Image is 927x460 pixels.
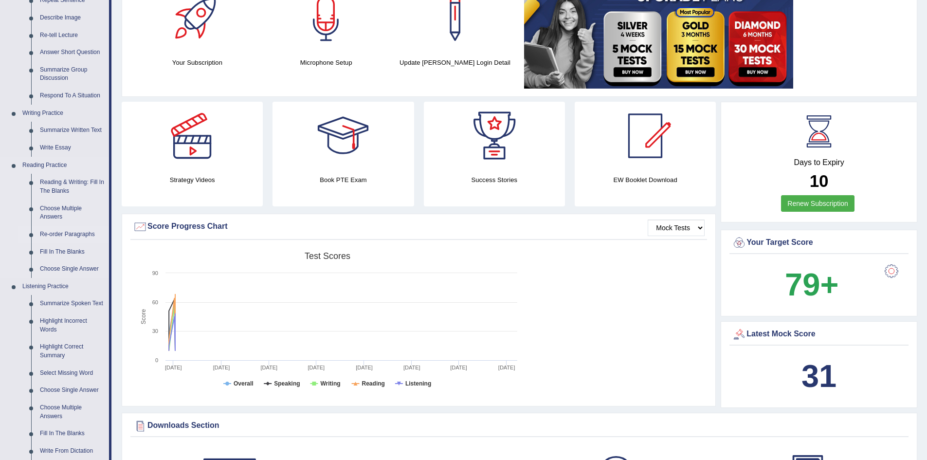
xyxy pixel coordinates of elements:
[165,365,182,370] tspan: [DATE]
[36,243,109,261] a: Fill In The Blanks
[18,157,109,174] a: Reading Practice
[320,380,340,387] tspan: Writing
[732,236,906,250] div: Your Target Score
[781,195,854,212] a: Renew Subscription
[36,425,109,442] a: Fill In The Blanks
[36,295,109,313] a: Summarize Spoken Text
[138,57,257,68] h4: Your Subscription
[140,309,147,325] tspan: Score
[152,299,158,305] text: 60
[273,175,414,185] h4: Book PTE Exam
[575,175,716,185] h4: EW Booklet Download
[36,313,109,338] a: Highlight Incorrect Words
[36,122,109,139] a: Summarize Written Text
[450,365,467,370] tspan: [DATE]
[234,380,254,387] tspan: Overall
[36,44,109,61] a: Answer Short Question
[305,251,350,261] tspan: Test scores
[261,365,278,370] tspan: [DATE]
[801,358,836,394] b: 31
[785,267,838,302] b: 79+
[267,57,386,68] h4: Microphone Setup
[810,171,829,190] b: 10
[274,380,300,387] tspan: Speaking
[36,226,109,243] a: Re-order Paragraphs
[396,57,515,68] h4: Update [PERSON_NAME] Login Detail
[213,365,230,370] tspan: [DATE]
[122,175,263,185] h4: Strategy Videos
[732,158,906,167] h4: Days to Expiry
[356,365,373,370] tspan: [DATE]
[133,419,906,433] div: Downloads Section
[152,270,158,276] text: 90
[36,9,109,27] a: Describe Image
[36,61,109,87] a: Summarize Group Discussion
[36,399,109,425] a: Choose Multiple Answers
[732,327,906,342] div: Latest Mock Score
[36,87,109,105] a: Respond To A Situation
[36,365,109,382] a: Select Missing Word
[36,260,109,278] a: Choose Single Answer
[155,357,158,363] text: 0
[18,278,109,295] a: Listening Practice
[36,174,109,200] a: Reading & Writing: Fill In The Blanks
[36,382,109,399] a: Choose Single Answer
[36,338,109,364] a: Highlight Correct Summary
[36,442,109,460] a: Write From Dictation
[405,380,431,387] tspan: Listening
[498,365,515,370] tspan: [DATE]
[403,365,420,370] tspan: [DATE]
[36,200,109,226] a: Choose Multiple Answers
[133,220,705,234] div: Score Progress Chart
[18,105,109,122] a: Writing Practice
[424,175,565,185] h4: Success Stories
[36,139,109,157] a: Write Essay
[152,328,158,334] text: 30
[36,27,109,44] a: Re-tell Lecture
[362,380,385,387] tspan: Reading
[308,365,325,370] tspan: [DATE]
